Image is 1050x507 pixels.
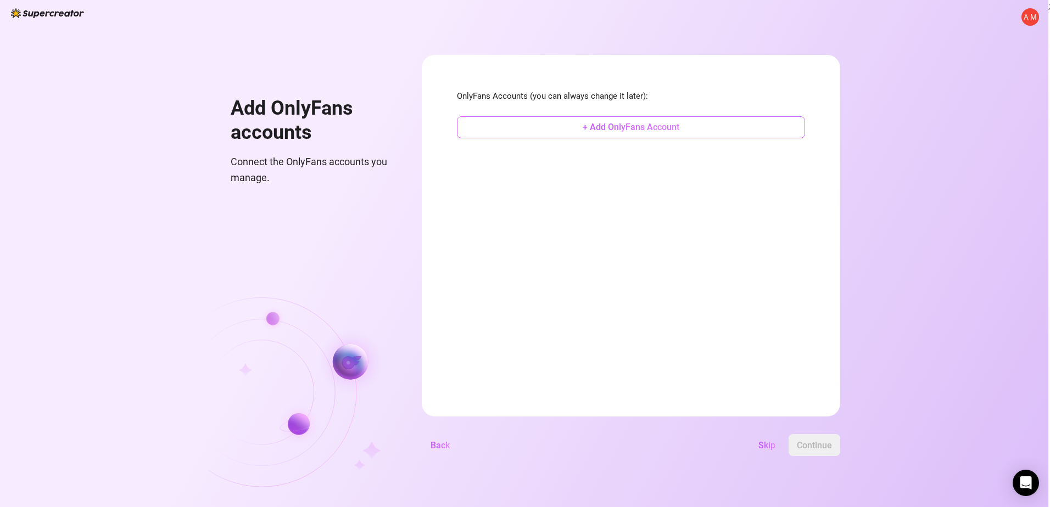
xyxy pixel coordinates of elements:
[750,434,784,456] button: Skip
[1024,11,1036,22] span: A M
[457,90,805,103] span: OnlyFans Accounts (you can always change it later):
[457,116,805,138] button: + Add OnlyFans Account
[231,154,395,185] span: Connect the OnlyFans accounts you manage.
[1013,470,1039,496] div: Open Intercom Messenger
[231,97,395,144] h1: Add OnlyFans accounts
[758,440,775,450] span: Skip
[789,434,840,456] button: Continue
[431,440,450,450] span: Back
[583,122,679,132] span: + Add OnlyFans Account
[422,434,459,456] button: Back
[11,8,84,18] img: logo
